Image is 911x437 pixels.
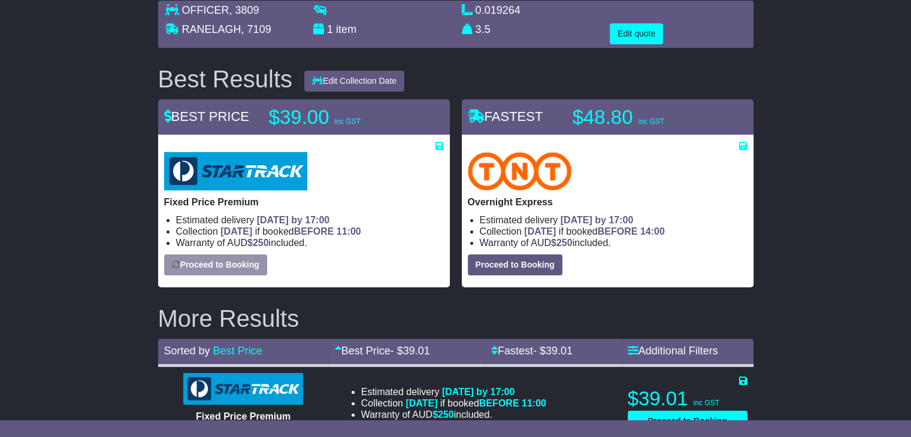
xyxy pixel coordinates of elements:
[556,238,573,248] span: 250
[468,254,562,275] button: Proceed to Booking
[183,373,303,405] img: StarTrack: Fixed Price Premium ATL
[468,152,572,190] img: TNT Domestic: Overnight Express
[476,23,491,35] span: 3.5
[694,399,719,407] span: inc GST
[294,226,334,236] span: BEFORE
[164,196,444,208] p: Fixed Price Premium
[337,226,361,236] span: 11:00
[640,226,665,236] span: 14:00
[253,238,269,248] span: 250
[638,117,664,126] span: inc GST
[561,215,634,225] span: [DATE] by 17:00
[546,345,573,357] span: 39.01
[158,305,753,332] h2: More Results
[628,387,747,411] p: $39.01
[573,105,722,129] p: $48.80
[438,409,454,420] span: 250
[403,345,430,357] span: 39.01
[164,152,307,190] img: StarTrack: Fixed Price Premium
[176,226,444,237] li: Collection
[176,214,444,226] li: Estimated delivery
[176,237,444,248] li: Warranty of AUD included.
[247,238,269,248] span: $
[491,345,573,357] a: Fastest- $39.01
[269,105,419,129] p: $39.00
[152,66,299,92] div: Best Results
[220,226,252,236] span: [DATE]
[598,226,638,236] span: BEFORE
[476,4,520,16] span: 0.019264
[480,214,747,226] li: Estimated delivery
[405,398,437,408] span: [DATE]
[468,109,543,124] span: FASTEST
[432,409,454,420] span: $
[335,345,430,357] a: Best Price- $39.01
[164,254,267,275] button: Proceed to Booking
[533,345,573,357] span: - $
[524,226,664,236] span: if booked
[480,237,747,248] li: Warranty of AUD included.
[182,23,241,35] span: RANELAGH
[405,398,546,408] span: if booked
[213,345,262,357] a: Best Price
[524,226,556,236] span: [DATE]
[628,411,747,432] button: Proceed to Booking
[442,387,515,397] span: [DATE] by 17:00
[522,398,546,408] span: 11:00
[335,117,361,126] span: inc GST
[628,345,718,357] a: Additional Filters
[468,196,747,208] p: Overnight Express
[391,345,430,357] span: - $
[327,23,333,35] span: 1
[164,345,210,357] span: Sorted by
[182,4,229,16] span: OFFICER
[304,71,404,92] button: Edit Collection Date
[361,386,546,397] li: Estimated delivery
[229,4,259,16] span: , 3809
[361,397,546,409] li: Collection
[551,238,573,248] span: $
[336,23,356,35] span: item
[361,409,546,420] li: Warranty of AUD included.
[257,215,330,225] span: [DATE] by 17:00
[164,109,249,124] span: BEST PRICE
[479,398,519,408] span: BEFORE
[610,23,663,44] button: Edit quote
[220,226,361,236] span: if booked
[196,411,290,433] span: Fixed Price Premium ATL
[480,226,747,237] li: Collection
[241,23,271,35] span: , 7109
